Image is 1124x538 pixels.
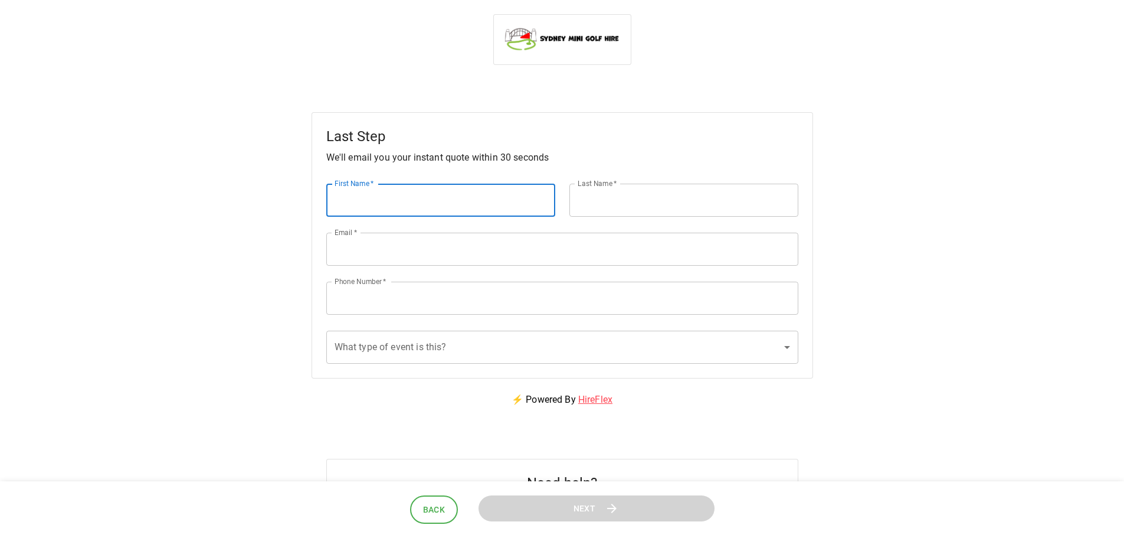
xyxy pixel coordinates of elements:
h5: Last Step [326,127,798,146]
label: Email [335,227,357,237]
label: Last Name [578,178,617,188]
p: We'll email you your instant quote within 30 seconds [326,151,798,165]
img: Sydney Mini Golf Hire logo [503,24,621,53]
h5: Need help? [527,474,597,493]
label: Phone Number [335,276,386,286]
label: First Name [335,178,374,188]
p: ⚡ Powered By [497,379,627,421]
a: HireFlex [578,394,612,405]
